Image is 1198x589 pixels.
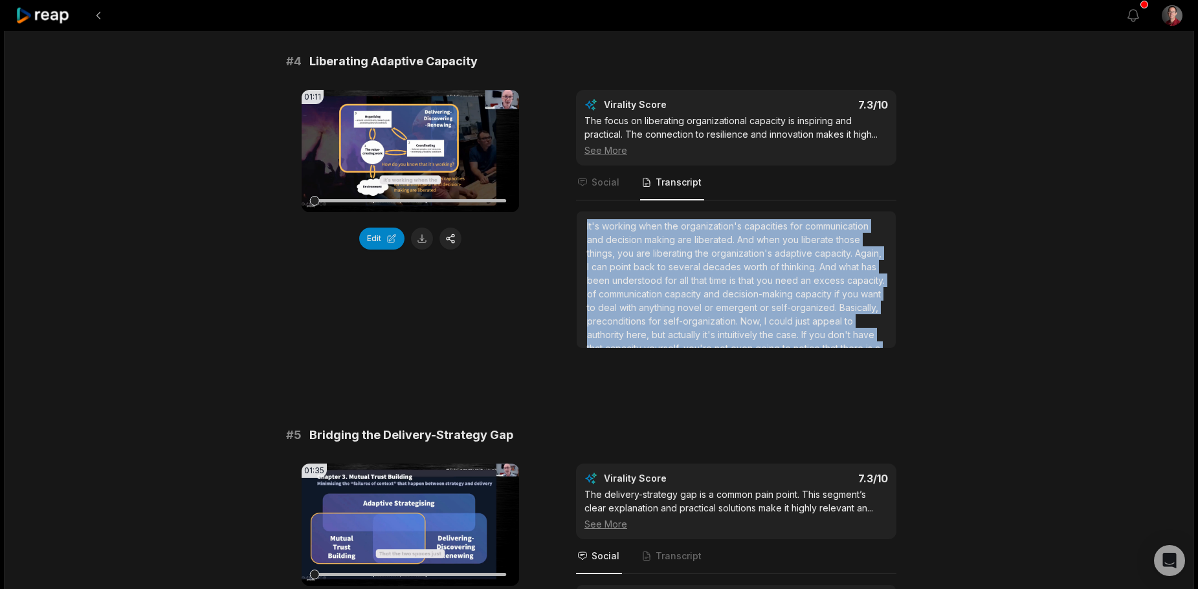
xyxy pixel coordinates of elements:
[716,302,760,313] span: emergent
[587,234,606,245] span: and
[853,329,874,340] span: have
[587,275,612,286] span: been
[694,234,737,245] span: liberated.
[678,234,694,245] span: are
[814,275,847,286] span: excess
[652,329,668,340] span: but
[801,275,814,286] span: an
[801,329,809,340] span: If
[599,288,665,299] span: communication
[815,248,855,259] span: capacity.
[668,329,703,340] span: actually
[681,220,744,231] span: organization's
[605,343,644,354] span: capacity
[795,288,834,299] span: capacity
[604,472,743,485] div: Virality Score
[757,234,782,245] span: when
[834,288,842,299] span: if
[740,316,764,327] span: Now,
[665,288,704,299] span: capacity
[842,288,861,299] span: you
[587,329,627,340] span: authority
[839,302,878,313] span: Basically,
[587,288,599,299] span: of
[584,144,888,157] div: See More
[805,220,869,231] span: communication
[695,248,711,259] span: the
[722,288,795,299] span: decision-making
[658,261,669,272] span: to
[845,316,853,327] span: to
[855,248,882,259] span: Again,
[653,248,695,259] span: liberating
[812,316,845,327] span: appeal
[309,426,513,444] span: Bridging the Delivery-Strategy Gap
[1154,545,1185,576] div: Open Intercom Messenger
[309,52,478,70] span: Liberating Adaptive Capacity
[587,343,605,354] span: that
[604,98,743,111] div: Virality Score
[715,343,731,354] span: not
[760,302,771,313] span: or
[729,275,738,286] span: is
[669,261,703,272] span: several
[665,220,681,231] span: the
[644,343,683,354] span: yourself,
[776,329,801,340] span: case.
[731,343,755,354] span: even
[782,234,801,245] span: you
[612,275,665,286] span: understood
[809,329,828,340] span: you
[592,176,619,189] span: Social
[782,261,819,272] span: thinking.
[619,302,639,313] span: with
[836,234,860,245] span: those
[738,275,757,286] span: that
[639,220,665,231] span: when
[691,275,709,286] span: that
[678,302,704,313] span: novel
[823,343,841,354] span: that
[584,114,888,157] div: The focus on liberating organizational capacity is inspiring and practical. The connection to res...
[755,343,782,354] span: going
[775,248,815,259] span: adaptive
[711,248,775,259] span: organization's
[663,316,740,327] span: self-organization.
[703,261,744,272] span: decades
[656,176,702,189] span: Transcript
[764,316,769,327] span: I
[770,261,782,272] span: of
[683,343,715,354] span: you're
[744,220,790,231] span: capacities
[841,343,866,354] span: there
[302,464,519,586] video: Your browser does not support mp4 format.
[801,234,836,245] span: liberate
[636,248,653,259] span: are
[587,261,592,272] span: I
[866,343,875,354] span: is
[775,275,801,286] span: need
[598,302,619,313] span: deal
[645,234,678,245] span: making
[861,288,881,299] span: want
[828,329,853,340] span: don't
[587,220,602,231] span: It's
[790,220,805,231] span: for
[793,343,823,354] span: notice
[704,302,716,313] span: or
[839,261,861,272] span: what
[576,539,896,574] nav: Tabs
[610,261,634,272] span: point
[587,248,617,259] span: things,
[749,98,889,111] div: 7.3 /10
[656,550,702,562] span: Transcript
[592,550,619,562] span: Social
[606,234,645,245] span: decision
[744,261,770,272] span: worth
[703,329,718,340] span: it's
[302,90,519,212] video: Your browser does not support mp4 format.
[760,329,776,340] span: the
[587,316,649,327] span: preconditions
[602,220,639,231] span: working
[639,302,678,313] span: anything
